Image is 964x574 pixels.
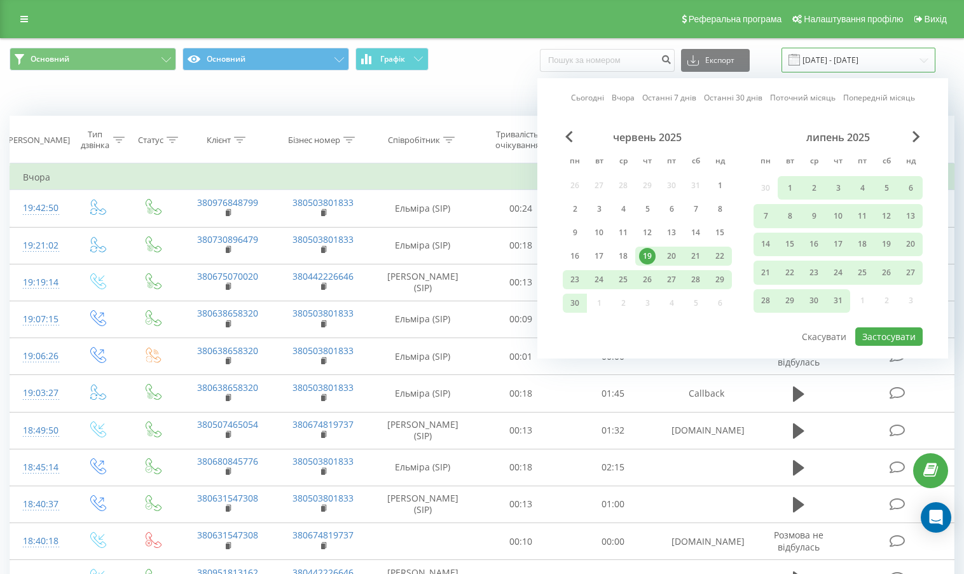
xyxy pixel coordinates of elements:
a: Вчора [612,92,635,104]
div: [PERSON_NAME] [6,135,70,146]
abbr: субота [686,153,705,172]
td: Ельміра (SIP) [371,301,474,338]
a: 380503801833 [293,492,354,504]
div: 9 [567,224,583,241]
div: 15 [782,236,798,252]
div: 14 [757,236,774,252]
div: чт 31 лип 2025 р. [826,289,850,313]
span: Розмова не відбулась [774,529,823,552]
div: пн 21 лип 2025 р. [754,261,778,284]
abbr: п’ятниця [853,153,872,172]
div: 25 [615,271,631,288]
div: чт 19 черв 2025 р. [635,247,659,266]
abbr: вівторок [780,153,799,172]
div: 19:19:14 [23,270,56,295]
div: 26 [639,271,656,288]
td: Вчора [10,165,954,190]
div: сб 19 лип 2025 р. [874,233,899,256]
td: [PERSON_NAME] (SIP) [371,486,474,523]
div: 23 [806,264,822,281]
div: пн 9 черв 2025 р. [563,223,587,242]
div: ср 2 лип 2025 р. [802,176,826,200]
span: Розмова не відбулась [774,345,823,368]
div: 14 [687,224,704,241]
div: 7 [687,201,704,217]
td: [PERSON_NAME] (SIP) [371,264,474,301]
abbr: вівторок [589,153,609,172]
div: пн 28 лип 2025 р. [754,289,778,313]
div: вт 1 лип 2025 р. [778,176,802,200]
div: сб 28 черв 2025 р. [684,270,708,289]
div: 16 [806,236,822,252]
span: Previous Month [565,131,573,142]
div: 12 [878,208,895,224]
a: 380730896479 [197,233,258,245]
div: 11 [854,208,871,224]
div: ср 4 черв 2025 р. [611,200,635,219]
td: Ельміра (SIP) [371,338,474,375]
div: сб 5 лип 2025 р. [874,176,899,200]
div: 18 [615,248,631,264]
td: 02:15 [567,449,659,486]
div: 18:40:37 [23,492,56,517]
div: 4 [615,201,631,217]
div: сб 7 черв 2025 р. [684,200,708,219]
div: Бізнес номер [288,135,340,146]
div: 11 [615,224,631,241]
td: [DOMAIN_NAME] [659,412,755,449]
div: 23 [567,271,583,288]
div: 16 [567,248,583,264]
div: вт 29 лип 2025 р. [778,289,802,313]
div: 20 [902,236,919,252]
div: 30 [806,292,822,309]
div: пт 13 черв 2025 р. [659,223,684,242]
div: чт 26 черв 2025 р. [635,270,659,289]
div: ср 11 черв 2025 р. [611,223,635,242]
td: 01:32 [567,412,659,449]
div: ср 30 лип 2025 р. [802,289,826,313]
div: 22 [782,264,798,281]
div: 18 [854,236,871,252]
abbr: понеділок [756,153,775,172]
div: 1 [712,177,728,194]
div: чт 24 лип 2025 р. [826,261,850,284]
a: 380674819737 [293,529,354,541]
div: 19:42:50 [23,196,56,221]
abbr: п’ятниця [662,153,681,172]
div: пн 7 лип 2025 р. [754,204,778,228]
div: Клієнт [207,135,231,146]
div: нд 22 черв 2025 р. [708,247,732,266]
input: Пошук за номером [540,49,675,72]
div: вт 10 черв 2025 р. [587,223,611,242]
div: Тривалість очікування [486,129,549,151]
div: 24 [591,271,607,288]
a: 380638658320 [197,307,258,319]
div: 17 [830,236,846,252]
div: 29 [712,271,728,288]
div: 17 [591,248,607,264]
div: 13 [902,208,919,224]
div: чт 17 лип 2025 р. [826,233,850,256]
button: Застосувати [855,327,923,346]
div: Статус [138,135,163,146]
div: 19 [639,248,656,264]
button: Графік [355,48,429,71]
div: пт 6 черв 2025 р. [659,200,684,219]
div: вт 8 лип 2025 р. [778,204,802,228]
div: 21 [757,264,774,281]
div: пн 14 лип 2025 р. [754,233,778,256]
div: 7 [757,208,774,224]
div: сб 12 лип 2025 р. [874,204,899,228]
div: 18:40:18 [23,529,56,554]
div: пт 18 лип 2025 р. [850,233,874,256]
button: Експорт [681,49,750,72]
div: чт 3 лип 2025 р. [826,176,850,200]
abbr: середа [804,153,823,172]
div: 26 [878,264,895,281]
div: 29 [782,292,798,309]
div: 21 [687,248,704,264]
div: 15 [712,224,728,241]
td: 00:18 [474,227,567,264]
a: Останні 7 днів [642,92,696,104]
div: 19:06:26 [23,344,56,369]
